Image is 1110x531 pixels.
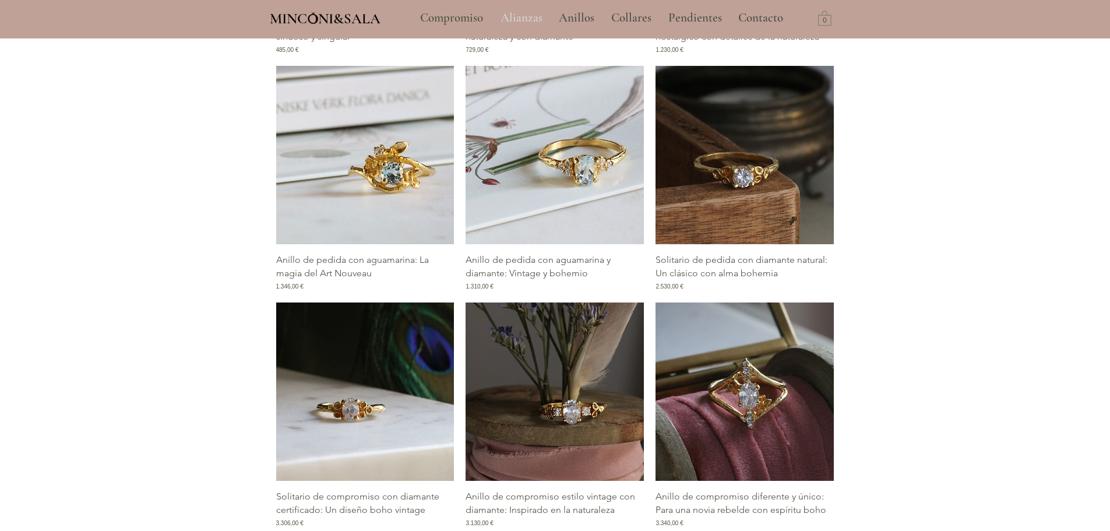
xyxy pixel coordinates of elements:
[823,17,827,25] text: 0
[466,66,644,291] div: Galería de Anillo de pedida con aguamarina y diamante: Vintage y bohemio
[411,3,492,33] a: Compromiso
[656,490,834,516] p: Anillo de compromiso diferente y único: Para una novia rebelde con espíritu boho
[466,303,644,528] div: Galería de Anillo de compromiso estilo vintage con diamante: Inspirado en la naturaleza
[605,3,657,33] p: Collares
[602,3,660,33] a: Collares
[466,519,493,528] span: 3.130,00 €
[466,254,644,280] p: Anillo de pedida con aguamarina y diamante: Vintage y bohemio
[276,490,454,516] p: Solitario de compromiso con diamante certificado: Un diseño boho vintage
[732,3,789,33] p: Contacto
[492,3,550,33] a: Alianzas
[656,490,834,528] a: Anillo de compromiso diferente y único: Para una novia rebelde con espíritu boho3.340,00 €
[656,45,683,54] span: 1.230,00 €
[818,10,831,26] a: Carrito con 0 ítems
[656,66,834,291] div: Galería de Solitario de pedida con diamante natural: Un clásico con alma bohemia
[270,10,380,27] span: MINCONI&SALA
[553,3,600,33] p: Anillos
[414,3,489,33] p: Compromiso
[276,254,454,291] a: Anillo de pedida con aguamarina: La magia del Art Nouveau1.346,00 €
[308,12,318,24] img: Minconi Sala
[276,282,304,291] span: 1.346,00 €
[276,66,454,291] div: Galería de Anillo de pedida con aguamarina: La magia del Art Nouveau
[466,490,644,528] a: Anillo de compromiso estilo vintage con diamante: Inspirado en la naturaleza3.130,00 €
[656,282,683,291] span: 2.530,00 €
[276,519,304,528] span: 3.306,00 €
[466,490,644,516] p: Anillo de compromiso estilo vintage con diamante: Inspirado en la naturaleza
[389,3,815,33] nav: Sitio
[656,519,683,528] span: 3.340,00 €
[663,3,728,33] p: Pendientes
[495,3,548,33] p: Alianzas
[276,45,299,54] span: 485,00 €
[270,8,380,27] a: MINCONI&SALA
[656,254,834,291] a: Solitario de pedida con diamante natural: Un clásico con alma bohemia2.530,00 €
[276,254,454,280] p: Anillo de pedida con aguamarina: La magia del Art Nouveau
[730,3,792,33] a: Contacto
[660,3,730,33] a: Pendientes
[550,3,602,33] a: Anillos
[466,45,488,54] span: 729,00 €
[276,490,454,528] a: Solitario de compromiso con diamante certificado: Un diseño boho vintage3.306,00 €
[656,254,834,280] p: Solitario de pedida con diamante natural: Un clásico con alma bohemia
[656,303,834,528] div: Galería de Anillo de compromiso diferente y único: Para una novia rebelde con espíritu boho
[466,254,644,291] a: Anillo de pedida con aguamarina y diamante: Vintage y bohemio1.310,00 €
[276,303,454,528] div: Galería de Solitario de compromiso con diamante certificado: Un diseño boho vintage
[466,282,493,291] span: 1.310,00 €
